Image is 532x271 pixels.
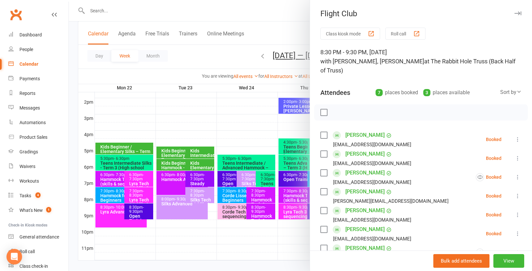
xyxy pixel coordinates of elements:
[19,164,35,169] div: Waivers
[345,130,385,140] a: [PERSON_NAME]
[8,86,68,101] a: Reports
[345,149,385,159] a: [PERSON_NAME]
[486,137,501,142] div: Booked
[486,231,501,236] div: Booked
[8,244,68,259] a: Roll call
[8,145,68,159] a: Gradings
[19,32,42,37] div: Dashboard
[19,61,38,67] div: Calendar
[19,208,43,213] div: What's New
[19,234,59,239] div: General attendance
[8,28,68,42] a: Dashboard
[19,178,39,184] div: Workouts
[19,193,31,198] div: Tasks
[333,159,411,168] div: [EMAIL_ADDRESS][DOMAIN_NAME]
[486,156,501,161] div: Booked
[320,48,522,75] div: 8:30 PM - 9:30 PM, [DATE]
[345,205,385,216] a: [PERSON_NAME]
[423,89,430,96] div: 3
[8,159,68,174] a: Waivers
[476,249,501,257] div: Booked
[333,235,411,243] div: [EMAIL_ADDRESS][DOMAIN_NAME]
[19,76,40,81] div: Payments
[345,243,385,253] a: [PERSON_NAME]
[8,6,24,23] a: Clubworx
[8,57,68,71] a: Calendar
[333,216,411,224] div: [EMAIL_ADDRESS][DOMAIN_NAME]
[19,47,33,52] div: People
[345,224,385,235] a: [PERSON_NAME]
[19,249,35,254] div: Roll call
[8,115,68,130] a: Automations
[8,130,68,145] a: Product Sales
[310,9,532,18] div: Flight Club
[19,120,46,125] div: Automations
[19,264,48,269] div: Class check-in
[500,88,522,97] div: Sort by
[46,207,51,213] span: 1
[8,188,68,203] a: Tasks 4
[320,88,350,97] div: Attendees
[8,42,68,57] a: People
[333,197,449,205] div: [PERSON_NAME][EMAIL_ADDRESS][DOMAIN_NAME]
[8,230,68,244] a: General attendance kiosk mode
[8,71,68,86] a: Payments
[345,187,385,197] a: [PERSON_NAME]
[19,135,47,140] div: Product Sales
[345,168,385,178] a: [PERSON_NAME]
[19,91,35,96] div: Reports
[376,89,383,96] div: 7
[486,213,501,217] div: Booked
[385,28,426,40] button: Roll call
[423,88,470,97] div: places available
[433,254,489,268] button: Bulk add attendees
[486,194,501,198] div: Booked
[493,254,524,268] button: View
[19,105,40,110] div: Messages
[8,101,68,115] a: Messages
[320,28,380,40] button: Class kiosk mode
[6,249,22,265] div: Open Intercom Messenger
[476,173,501,181] div: Booked
[19,149,38,154] div: Gradings
[333,178,411,187] div: [EMAIL_ADDRESS][DOMAIN_NAME]
[8,203,68,218] a: What's New1
[8,174,68,188] a: Workouts
[376,88,418,97] div: places booked
[35,192,41,198] span: 4
[333,140,411,149] div: [EMAIL_ADDRESS][DOMAIN_NAME]
[320,58,424,65] span: with [PERSON_NAME], [PERSON_NAME]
